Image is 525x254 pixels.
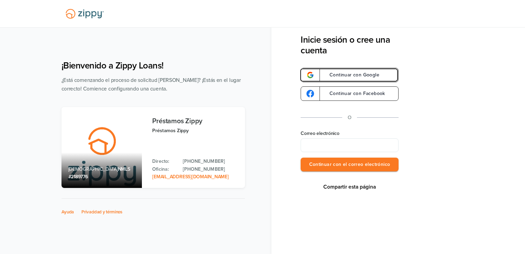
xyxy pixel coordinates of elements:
[301,130,399,137] label: Correo electrónico
[306,71,314,79] img: logotipo de google
[68,166,118,172] span: [DEMOGRAPHIC_DATA]
[62,60,245,71] h1: ¡Bienvenido a Zippy Loans!
[152,174,228,180] a: Dirección de correo electrónico: zippyguide@zippymh.com
[152,166,176,173] p: Oficina:
[152,117,238,125] h3: Préstamos Zippy
[301,86,399,101] a: logotipo de googleContinuar con Facebook
[62,77,241,92] span: ¿Está comenzando el proceso de solicitud [PERSON_NAME]? ¡Estás en el lugar correcto! Comience con...
[301,34,399,56] h3: Inicie sesión o cree una cuenta
[301,158,399,172] button: Continuar con el correo electrónico
[183,166,238,173] a: Teléfono de la oficina: 512-975-2947
[301,68,399,82] a: logotipo de googleContinuar con Google
[62,209,74,215] a: Ayuda
[152,127,238,135] p: Préstamos Zippy
[68,166,130,180] span: NMLS #2189776
[183,158,238,165] a: Teléfono directo: 512-975-2947
[301,138,399,152] input: Dirección de correo electrónico
[62,6,108,22] img: Logotipo del prestamista
[348,113,351,122] p: O
[323,73,379,77] span: Continuar con Google
[306,90,314,97] img: logotipo de google
[323,91,385,96] span: Continuar con Facebook
[152,158,176,165] p: Directo:
[81,209,122,215] a: Privacidad y términos
[321,183,378,190] button: Compartir esta página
